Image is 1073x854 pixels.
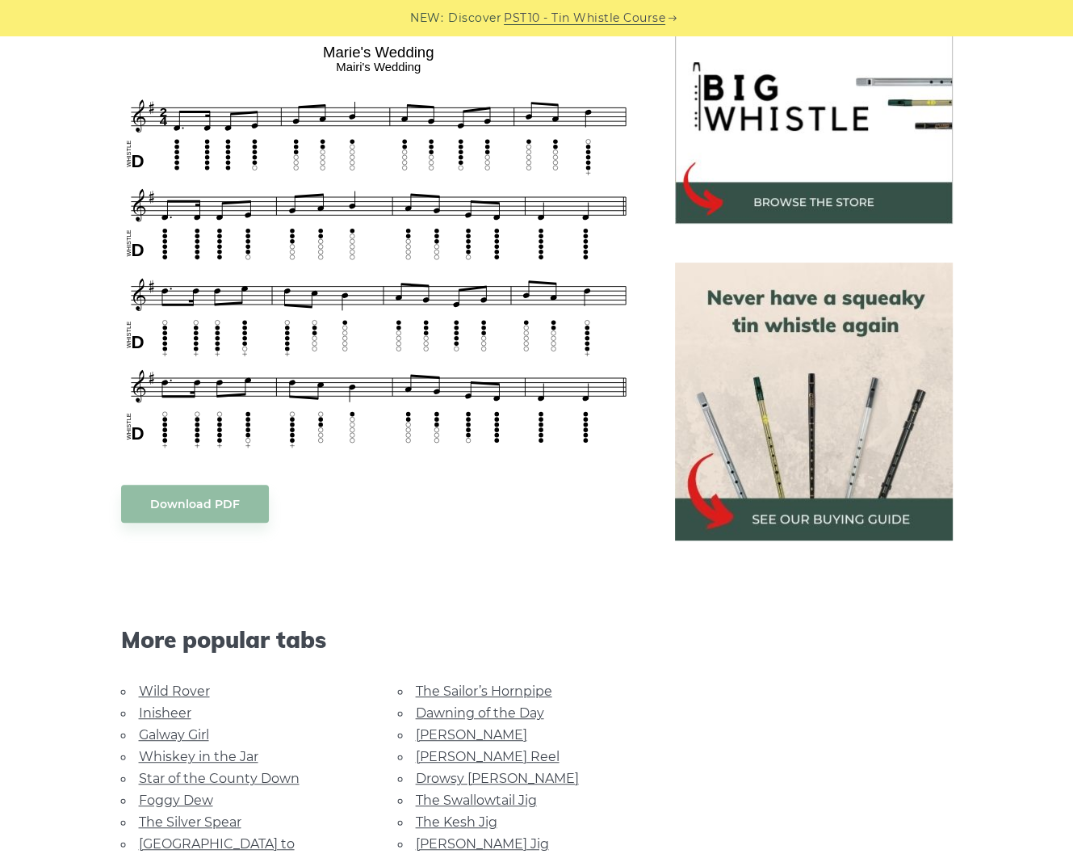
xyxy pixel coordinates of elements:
span: NEW: [410,9,443,27]
a: The Sailor’s Hornpipe [416,684,552,699]
a: [PERSON_NAME] [416,727,527,743]
a: [PERSON_NAME] Reel [416,749,560,764]
a: Inisheer [139,705,191,721]
a: Wild Rover [139,684,210,699]
a: PST10 - Tin Whistle Course [504,9,665,27]
a: Download PDF [121,485,269,523]
a: Star of the County Down [139,771,300,786]
a: Dawning of the Day [416,705,544,721]
img: tin whistle buying guide [675,263,953,541]
a: Whiskey in the Jar [139,749,258,764]
img: Marie's Wedding Tin Whistle Tab & Sheet Music [121,38,636,452]
a: [PERSON_NAME] Jig [416,836,549,852]
a: The Kesh Jig [416,814,497,830]
a: Drowsy [PERSON_NAME] [416,771,579,786]
span: More popular tabs [121,626,636,654]
a: The Silver Spear [139,814,241,830]
a: Foggy Dew [139,793,213,808]
a: Galway Girl [139,727,209,743]
a: The Swallowtail Jig [416,793,537,808]
span: Discover [448,9,501,27]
